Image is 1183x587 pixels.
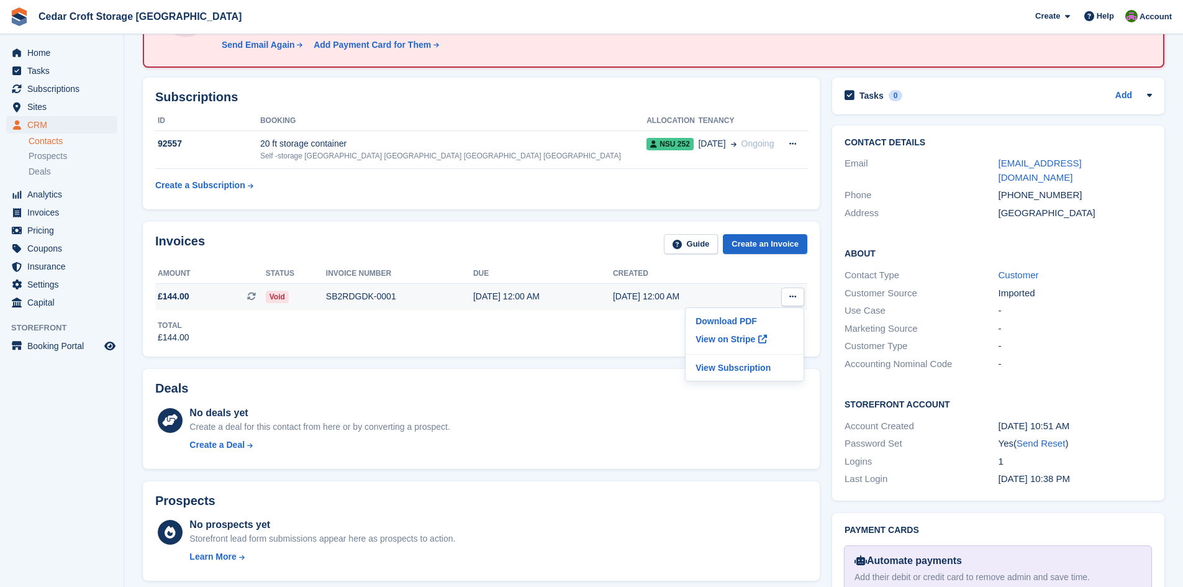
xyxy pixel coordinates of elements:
span: Sites [27,98,102,116]
div: Account Created [845,419,998,434]
div: [DATE] 10:51 AM [999,419,1152,434]
a: View Subscription [691,360,799,376]
div: 0 [889,90,903,101]
a: menu [6,258,117,275]
a: Add Payment Card for Them [309,39,440,52]
div: - [999,339,1152,353]
div: Address [845,206,998,221]
th: Due [473,264,613,284]
span: Analytics [27,186,102,203]
div: - [999,322,1152,336]
span: Prospects [29,150,67,162]
span: Storefront [11,322,124,334]
a: View on Stripe [691,329,799,349]
div: Last Login [845,472,998,486]
a: menu [6,62,117,80]
a: menu [6,240,117,257]
div: 20 ft storage container [260,137,646,150]
a: Create an Invoice [723,234,807,255]
a: Create a Deal [189,439,450,452]
div: Phone [845,188,998,202]
a: Cedar Croft Storage [GEOGRAPHIC_DATA] [34,6,247,27]
span: Home [27,44,102,61]
a: Guide [664,234,718,255]
a: Add [1115,89,1132,103]
div: Marketing Source [845,322,998,336]
h2: Payment cards [845,526,1152,535]
h2: Subscriptions [155,90,807,104]
span: Insurance [27,258,102,275]
time: 2025-07-07 21:38:21 UTC [999,473,1071,484]
span: Create [1035,10,1060,22]
div: Logins [845,455,998,469]
div: Add Payment Card for Them [314,39,431,52]
a: menu [6,186,117,203]
span: Subscriptions [27,80,102,98]
a: menu [6,80,117,98]
span: Account [1140,11,1172,23]
span: ( ) [1013,438,1068,448]
span: CRM [27,116,102,134]
div: [DATE] 12:00 AM [613,290,753,303]
h2: Tasks [859,90,884,101]
th: Booking [260,111,646,131]
div: [DATE] 12:00 AM [473,290,613,303]
th: Allocation [646,111,698,131]
th: Status [266,264,326,284]
a: Customer [999,270,1039,280]
div: Password Set [845,437,998,451]
a: menu [6,116,117,134]
a: menu [6,276,117,293]
div: Automate payments [854,553,1141,568]
div: No deals yet [189,406,450,421]
div: Contact Type [845,268,998,283]
span: Booking Portal [27,337,102,355]
a: menu [6,204,117,221]
h2: About [845,247,1152,259]
div: Accounting Nominal Code [845,357,998,371]
img: Mark Orchard [1125,10,1138,22]
div: Total [158,320,189,331]
a: Download PDF [691,313,799,329]
span: Invoices [27,204,102,221]
div: [GEOGRAPHIC_DATA] [999,206,1152,221]
div: - [999,304,1152,318]
span: Settings [27,276,102,293]
span: Deals [29,166,51,178]
h2: Deals [155,381,188,396]
div: Storefront lead form submissions appear here as prospects to action. [189,532,455,545]
a: menu [6,222,117,239]
h2: Contact Details [845,138,1152,148]
th: Tenancy [698,111,779,131]
div: Customer Type [845,339,998,353]
h2: Storefront Account [845,398,1152,410]
span: Help [1097,10,1114,22]
a: [EMAIL_ADDRESS][DOMAIN_NAME] [999,158,1082,183]
div: Send Email Again [222,39,295,52]
div: Create a Deal [189,439,245,452]
div: 1 [999,455,1152,469]
a: Contacts [29,135,117,147]
a: Prospects [29,150,117,163]
a: Deals [29,165,117,178]
div: Customer Source [845,286,998,301]
th: ID [155,111,260,131]
span: Void [266,291,289,303]
span: NSU 252 [646,138,694,150]
a: Preview store [102,339,117,353]
span: Pricing [27,222,102,239]
th: Amount [155,264,266,284]
div: No prospects yet [189,517,455,532]
h2: Invoices [155,234,205,255]
div: Learn More [189,550,236,563]
div: Use Case [845,304,998,318]
div: Create a deal for this contact from here or by converting a prospect. [189,421,450,434]
a: Send Reset [1017,438,1065,448]
span: Coupons [27,240,102,257]
h2: Prospects [155,494,215,508]
div: SB2RDGDK-0001 [326,290,473,303]
span: £144.00 [158,290,189,303]
div: Email [845,157,998,184]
